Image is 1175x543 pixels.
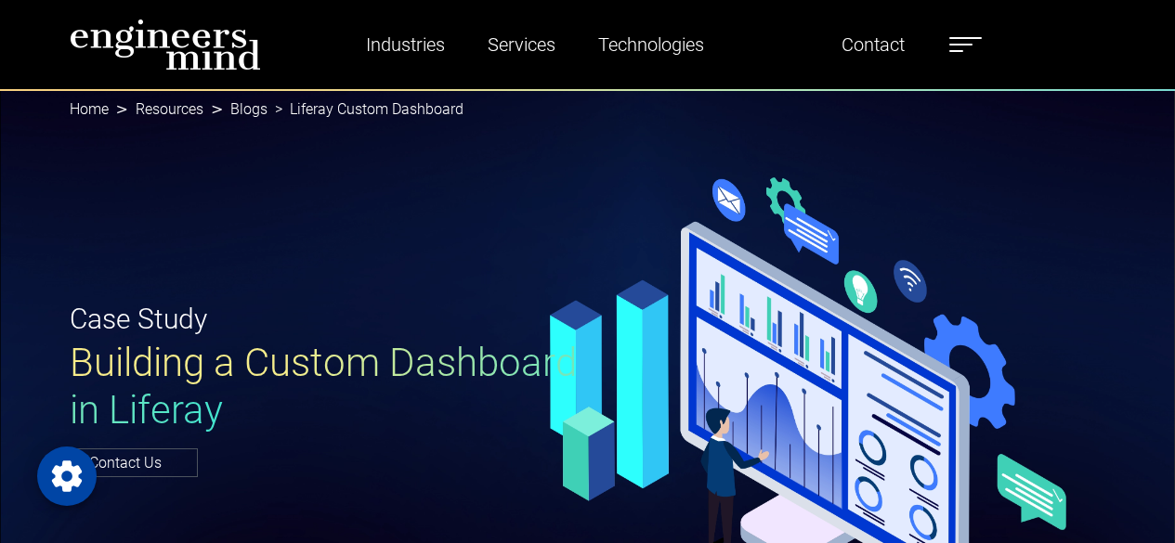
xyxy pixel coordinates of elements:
a: Services [480,23,563,66]
p: Case Study [70,298,577,340]
a: Industries [359,23,452,66]
a: Contact [834,23,912,66]
a: Contact Us [70,448,198,477]
a: Resources [136,100,203,118]
a: Technologies [591,23,712,66]
li: Liferay Custom Dashboard [268,98,463,121]
img: logo [70,19,261,71]
span: Building a Custom Dashboard in Liferay [70,340,577,432]
a: Blogs [230,100,268,118]
a: Home [70,100,109,118]
nav: breadcrumb [70,89,1106,130]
